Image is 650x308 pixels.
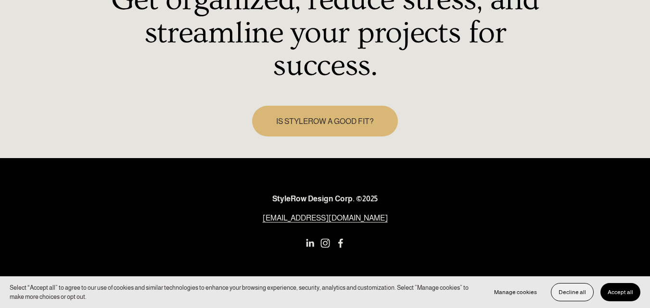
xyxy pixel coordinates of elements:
p: Select “Accept all” to agree to our use of cookies and similar technologies to enhance your brows... [10,283,477,301]
span: Decline all [559,289,586,296]
strong: StyleRow Design Corp. ©2025 [272,195,378,203]
a: LinkedIn [305,238,315,248]
a: Instagram [320,238,330,248]
span: Manage cookies [494,289,537,296]
button: Manage cookies [487,283,544,301]
a: IS STYLEROW A GOOD FIT? [252,106,397,136]
button: Accept all [600,283,640,301]
span: Accept all [608,289,633,296]
a: [EMAIL_ADDRESS][DOMAIN_NAME] [263,212,388,224]
button: Decline all [551,283,594,301]
a: Facebook [336,238,345,248]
